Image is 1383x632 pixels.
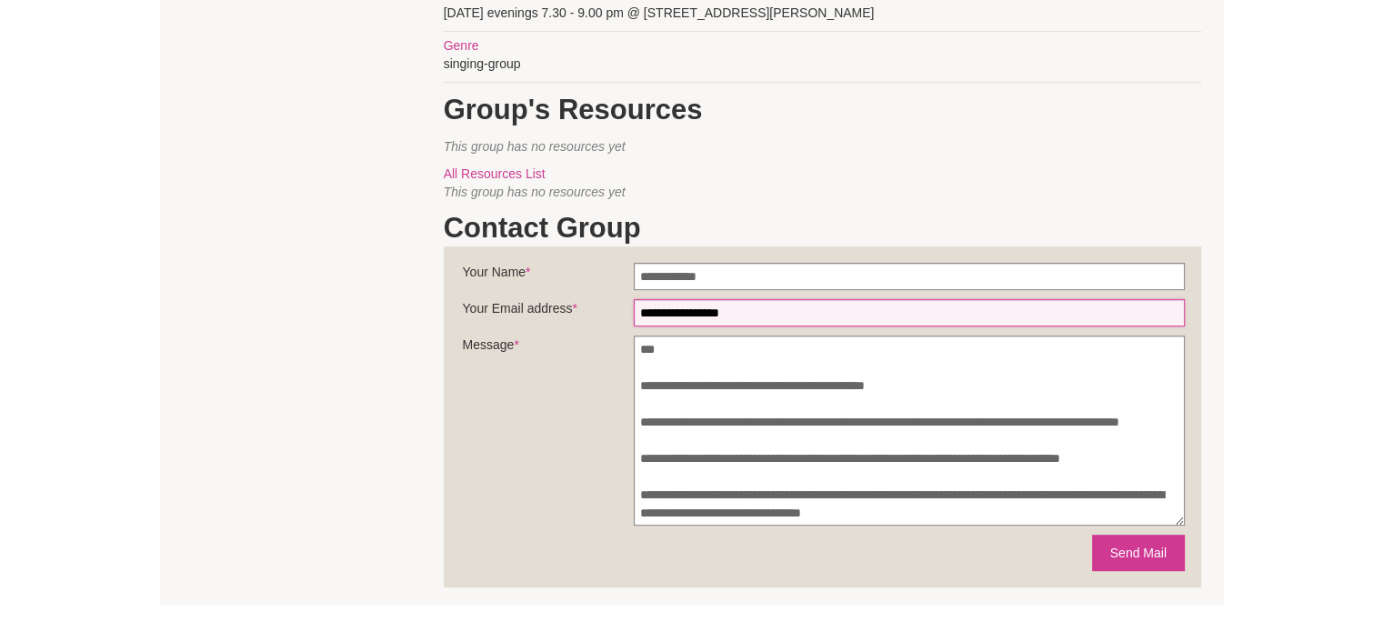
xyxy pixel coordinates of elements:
div: Genre [444,36,1201,55]
span: This group has no resources yet [444,185,626,199]
h1: Group's Resources [444,92,1201,128]
h1: Contact Group [444,210,1201,246]
span: This group has no resources yet [444,139,626,154]
label: Your Name [463,263,634,290]
label: Your Email address [463,299,634,326]
div: All Resources List [444,165,1201,183]
button: Send Mail [1092,535,1185,571]
label: Message [463,336,634,363]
